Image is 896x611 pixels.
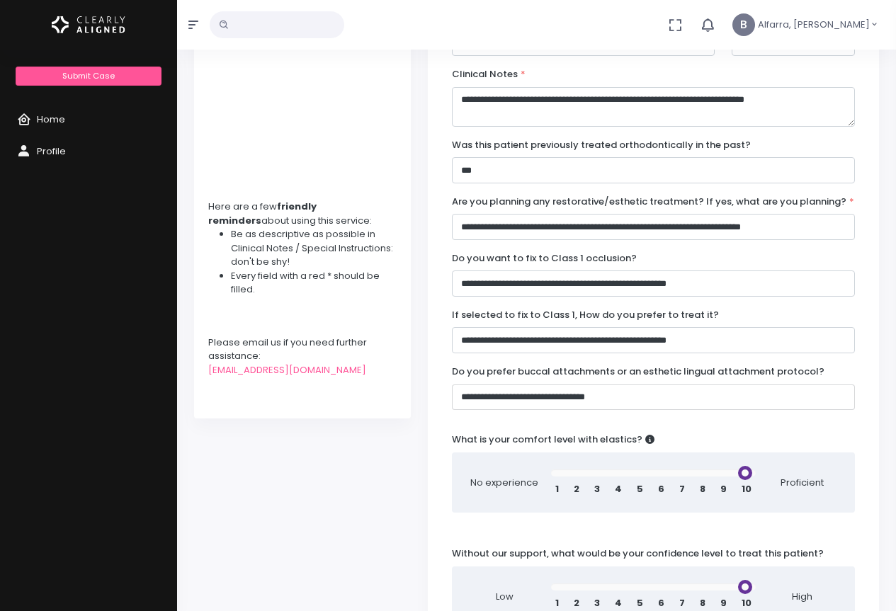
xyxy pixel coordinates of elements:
[594,596,600,610] span: 3
[679,482,685,496] span: 7
[767,590,838,604] span: High
[615,482,622,496] span: 4
[720,596,727,610] span: 9
[469,476,540,490] span: No experience
[469,590,540,604] span: Low
[767,476,838,490] span: Proficient
[452,67,526,81] label: Clinical Notes
[720,482,727,496] span: 9
[452,433,654,447] label: What is your comfort level with elastics?
[452,251,637,265] label: Do you want to fix to Class 1 occlusion?
[452,138,751,152] label: Was this patient previously treated orthodontically in the past?
[758,18,870,32] span: Alfarra, [PERSON_NAME]
[231,269,397,297] li: Every field with a red * should be filled.
[658,482,664,496] span: 6
[452,195,854,209] label: Are you planning any restorative/esthetic treatment? If yes, what are you planning?
[37,113,65,126] span: Home
[615,596,622,610] span: 4
[452,365,824,379] label: Do you prefer buccal attachments or an esthetic lingual attachment protocol?
[208,200,317,227] strong: friendly reminders
[208,200,397,227] div: Here are a few about using this service:
[679,596,685,610] span: 7
[574,482,579,496] span: 2
[658,596,664,610] span: 6
[700,482,705,496] span: 8
[555,596,559,610] span: 1
[574,596,579,610] span: 2
[208,336,397,363] div: Please email us if you need further assistance:
[452,547,824,561] label: Without our support, what would be your confidence level to treat this patient?
[452,308,719,322] label: If selected to fix to Class 1, How do you prefer to treat it?
[742,482,752,496] span: 10
[208,363,366,377] a: [EMAIL_ADDRESS][DOMAIN_NAME]
[732,13,755,36] span: B
[62,70,115,81] span: Submit Case
[37,144,66,158] span: Profile
[594,482,600,496] span: 3
[700,596,705,610] span: 8
[555,482,559,496] span: 1
[637,596,643,610] span: 5
[742,596,752,610] span: 10
[16,67,161,86] a: Submit Case
[231,227,397,269] li: Be as descriptive as possible in Clinical Notes / Special Instructions: don't be shy!
[637,482,643,496] span: 5
[52,10,125,40] img: Logo Horizontal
